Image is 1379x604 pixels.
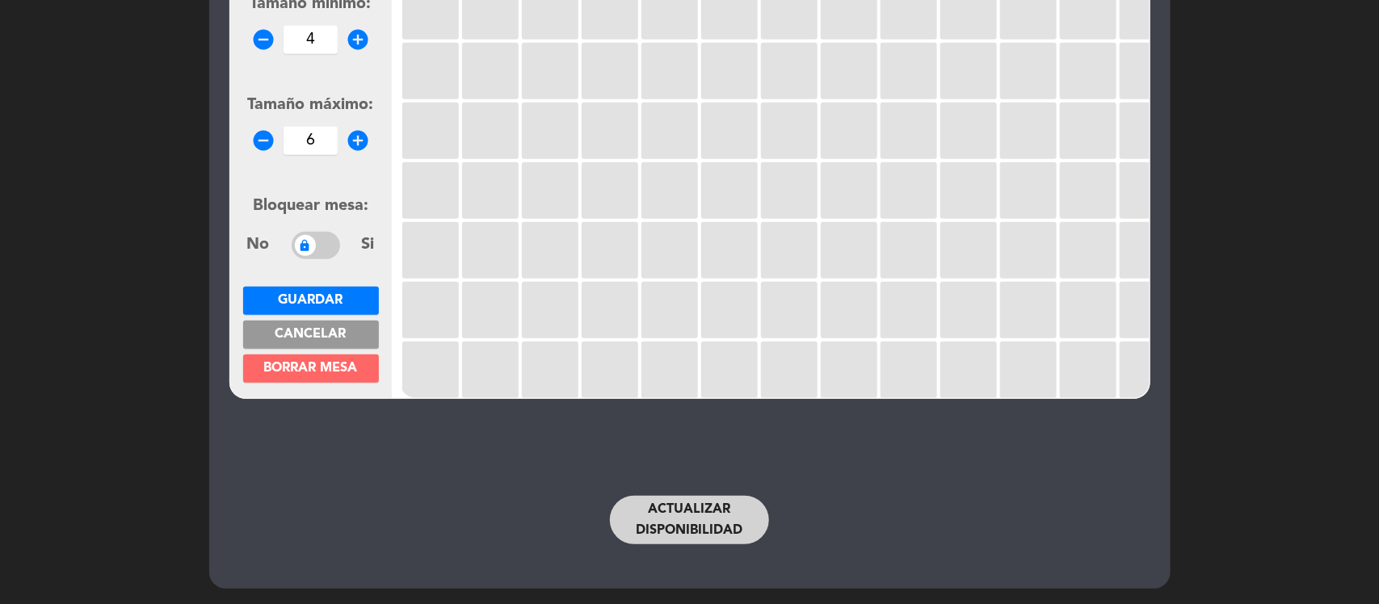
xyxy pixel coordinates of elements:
i: remove_circle [251,128,275,153]
span: Tamaño máximo: [248,97,374,113]
span: Guardar [279,294,343,307]
i: add_circle [346,128,370,153]
span: No [247,233,270,258]
span: Si [362,233,375,258]
button: Actualizar disponibilidad [610,496,770,544]
span: Bloquear mesa: [253,198,368,214]
button: Guardar [243,287,379,315]
i: remove_circle [251,27,275,52]
span: Borrar mesa [264,362,358,375]
button: Cancelar [243,321,379,349]
i: add_circle [346,27,370,52]
span: Cancelar [275,328,347,341]
button: Borrar mesa [243,354,379,383]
